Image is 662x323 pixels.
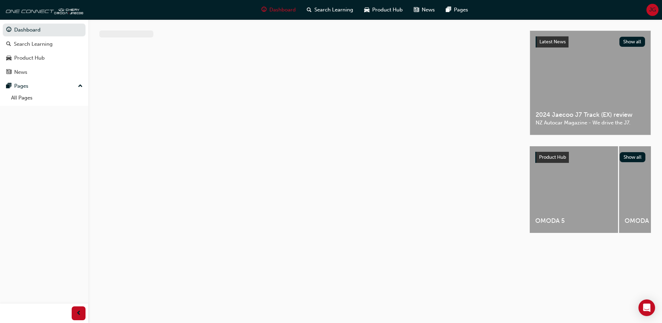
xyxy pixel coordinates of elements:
span: up-icon [78,82,83,91]
span: car-icon [364,6,369,14]
span: NZ Autocar Magazine - We drive the J7. [536,119,645,127]
span: Latest News [539,39,566,45]
span: guage-icon [6,27,11,33]
span: news-icon [414,6,419,14]
a: All Pages [8,93,86,103]
span: 2024 Jaecoo J7 Track (EX) review [536,111,645,119]
span: News [422,6,435,14]
a: Search Learning [3,38,86,51]
a: pages-iconPages [440,3,474,17]
a: search-iconSearch Learning [301,3,359,17]
a: Product Hub [3,52,86,64]
div: Pages [14,82,28,90]
button: Show all [620,152,646,162]
button: DashboardSearch LearningProduct HubNews [3,22,86,80]
button: Show all [619,37,645,47]
div: Open Intercom Messenger [638,299,655,316]
div: News [14,68,27,76]
span: prev-icon [76,309,81,318]
span: Product Hub [372,6,403,14]
span: pages-icon [446,6,451,14]
span: Product Hub [539,154,566,160]
a: car-iconProduct Hub [359,3,408,17]
a: Dashboard [3,24,86,36]
a: news-iconNews [408,3,440,17]
span: car-icon [6,55,11,61]
a: Latest NewsShow all [536,36,645,47]
div: Product Hub [14,54,45,62]
span: Dashboard [269,6,296,14]
span: pages-icon [6,83,11,89]
span: Pages [454,6,468,14]
span: guage-icon [261,6,267,14]
div: Search Learning [14,40,53,48]
button: JG [646,4,659,16]
span: news-icon [6,69,11,76]
span: search-icon [6,41,11,47]
a: Product HubShow all [535,152,645,163]
button: Pages [3,80,86,93]
span: search-icon [307,6,312,14]
img: oneconnect [3,3,83,17]
a: Latest NewsShow all2024 Jaecoo J7 Track (EX) reviewNZ Autocar Magazine - We drive the J7. [530,30,651,135]
a: News [3,66,86,79]
span: JG [649,6,656,14]
span: Search Learning [314,6,353,14]
span: OMODA 5 [535,217,612,225]
a: OMODA 5 [530,146,618,233]
a: guage-iconDashboard [256,3,301,17]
